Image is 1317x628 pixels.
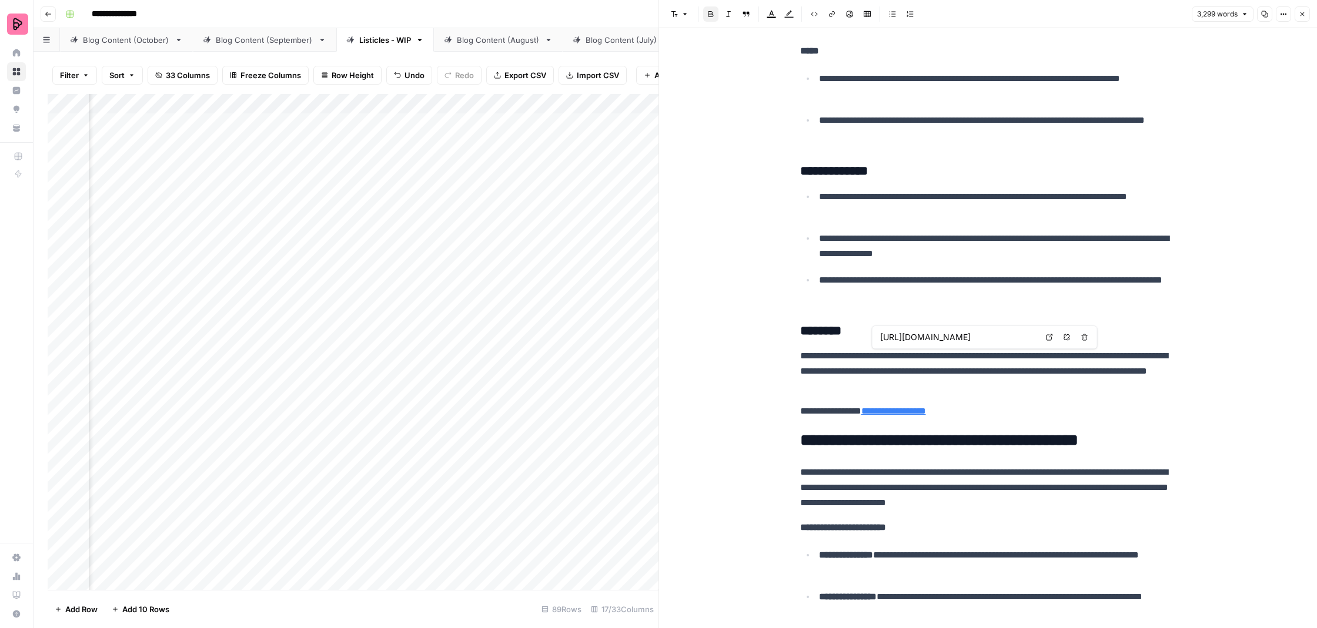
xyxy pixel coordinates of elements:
div: Blog Content (October) [83,34,170,46]
span: Import CSV [577,69,619,81]
a: Home [7,43,26,62]
a: Opportunities [7,100,26,119]
span: Export CSV [504,69,546,81]
div: Blog Content (August) [457,34,540,46]
div: Blog Content (September) [216,34,313,46]
div: Listicles - WIP [359,34,411,46]
a: Usage [7,567,26,586]
button: Redo [437,66,482,85]
span: Undo [405,69,424,81]
a: Listicles - WIP [336,28,434,52]
a: Blog Content (August) [434,28,563,52]
span: Row Height [332,69,374,81]
button: Add Row [48,600,105,619]
div: 89 Rows [537,600,586,619]
span: 33 Columns [166,69,210,81]
span: Add Row [65,603,98,615]
button: Undo [386,66,432,85]
span: Redo [455,69,474,81]
img: Preply Logo [7,14,28,35]
button: Add Column [636,66,707,85]
button: Row Height [313,66,382,85]
a: Insights [7,81,26,100]
button: Import CSV [559,66,627,85]
span: 3,299 words [1197,9,1238,19]
div: Blog Content (July) [586,34,658,46]
button: Sort [102,66,143,85]
a: Blog Content (September) [193,28,336,52]
div: 17/33 Columns [586,600,658,619]
a: Browse [7,62,26,81]
span: Sort [109,69,125,81]
button: 33 Columns [148,66,218,85]
a: Settings [7,548,26,567]
button: Help + Support [7,605,26,623]
button: Workspace: Preply [7,9,26,39]
a: Blog Content (July) [563,28,681,52]
button: Filter [52,66,97,85]
button: Export CSV [486,66,554,85]
span: Freeze Columns [240,69,301,81]
a: Learning Hub [7,586,26,605]
button: 3,299 words [1192,6,1254,22]
span: Filter [60,69,79,81]
button: Add 10 Rows [105,600,176,619]
a: Blog Content (October) [60,28,193,52]
button: Freeze Columns [222,66,309,85]
span: Add 10 Rows [122,603,169,615]
a: Your Data [7,119,26,137]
